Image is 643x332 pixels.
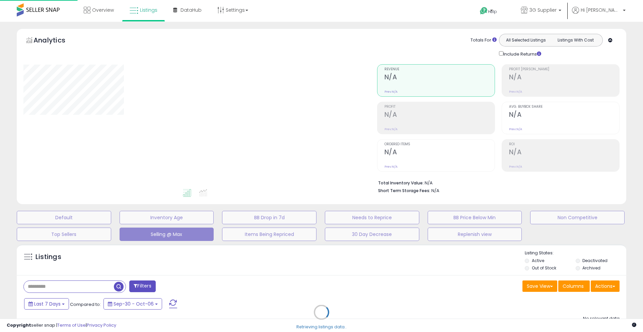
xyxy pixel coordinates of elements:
span: Help [488,9,497,14]
small: Prev: N/A [509,127,522,131]
h2: N/A [384,111,495,120]
h5: Analytics [33,35,78,47]
span: Profit [PERSON_NAME] [509,68,619,71]
b: Total Inventory Value: [378,180,424,186]
div: Totals For [471,37,497,44]
button: Replenish view [428,228,522,241]
div: Include Returns [494,50,549,58]
span: Overview [92,7,114,13]
h2: N/A [509,111,619,120]
small: Prev: N/A [384,90,398,94]
a: Help [475,2,510,22]
button: All Selected Listings [501,36,551,45]
span: N/A [431,187,439,194]
div: Retrieving listings data.. [296,324,347,330]
button: Inventory Age [120,211,214,224]
small: Prev: N/A [509,165,522,169]
button: Default [17,211,111,224]
span: Avg. Buybox Share [509,105,619,109]
button: 30 Day Decrease [325,228,419,241]
strong: Copyright [7,322,31,328]
button: Top Sellers [17,228,111,241]
span: Ordered Items [384,143,495,146]
button: BB Price Below Min [428,211,522,224]
button: Items Being Repriced [222,228,316,241]
button: Needs to Reprice [325,211,419,224]
span: Profit [384,105,495,109]
h2: N/A [509,73,619,82]
a: Hi [PERSON_NAME] [572,7,626,22]
button: Listings With Cost [551,36,600,45]
span: ROI [509,143,619,146]
div: seller snap | | [7,322,116,329]
b: Short Term Storage Fees: [378,188,430,193]
span: DataHub [181,7,202,13]
h2: N/A [509,148,619,157]
span: Listings [140,7,157,13]
button: Non Competitive [530,211,625,224]
span: 3G Supplier [529,7,557,13]
span: Revenue [384,68,495,71]
small: Prev: N/A [384,127,398,131]
small: Prev: N/A [384,165,398,169]
button: BB Drop in 7d [222,211,316,224]
li: N/A [378,178,615,186]
h2: N/A [384,73,495,82]
small: Prev: N/A [509,90,522,94]
i: Get Help [480,7,488,15]
button: Selling @ Max [120,228,214,241]
span: Hi [PERSON_NAME] [581,7,621,13]
h2: N/A [384,148,495,157]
